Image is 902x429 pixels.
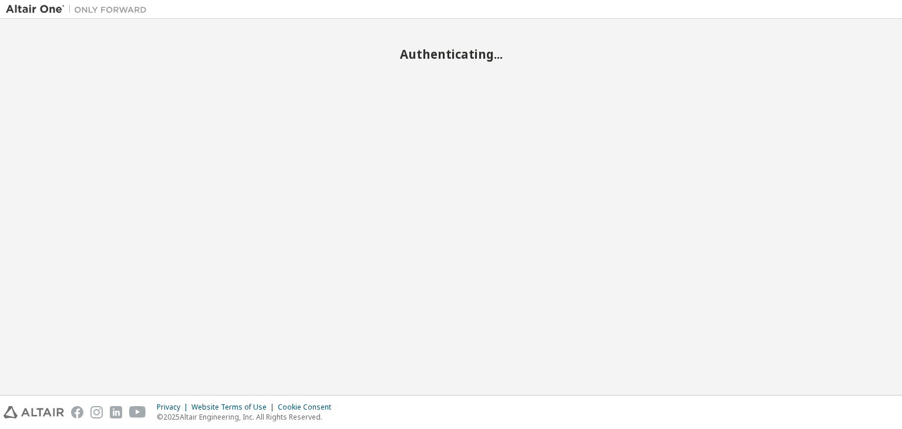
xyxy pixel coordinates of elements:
[4,406,64,418] img: altair_logo.svg
[129,406,146,418] img: youtube.svg
[90,406,103,418] img: instagram.svg
[191,403,278,412] div: Website Terms of Use
[6,4,153,15] img: Altair One
[278,403,338,412] div: Cookie Consent
[110,406,122,418] img: linkedin.svg
[71,406,83,418] img: facebook.svg
[6,46,896,62] h2: Authenticating...
[157,403,191,412] div: Privacy
[157,412,338,422] p: © 2025 Altair Engineering, Inc. All Rights Reserved.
